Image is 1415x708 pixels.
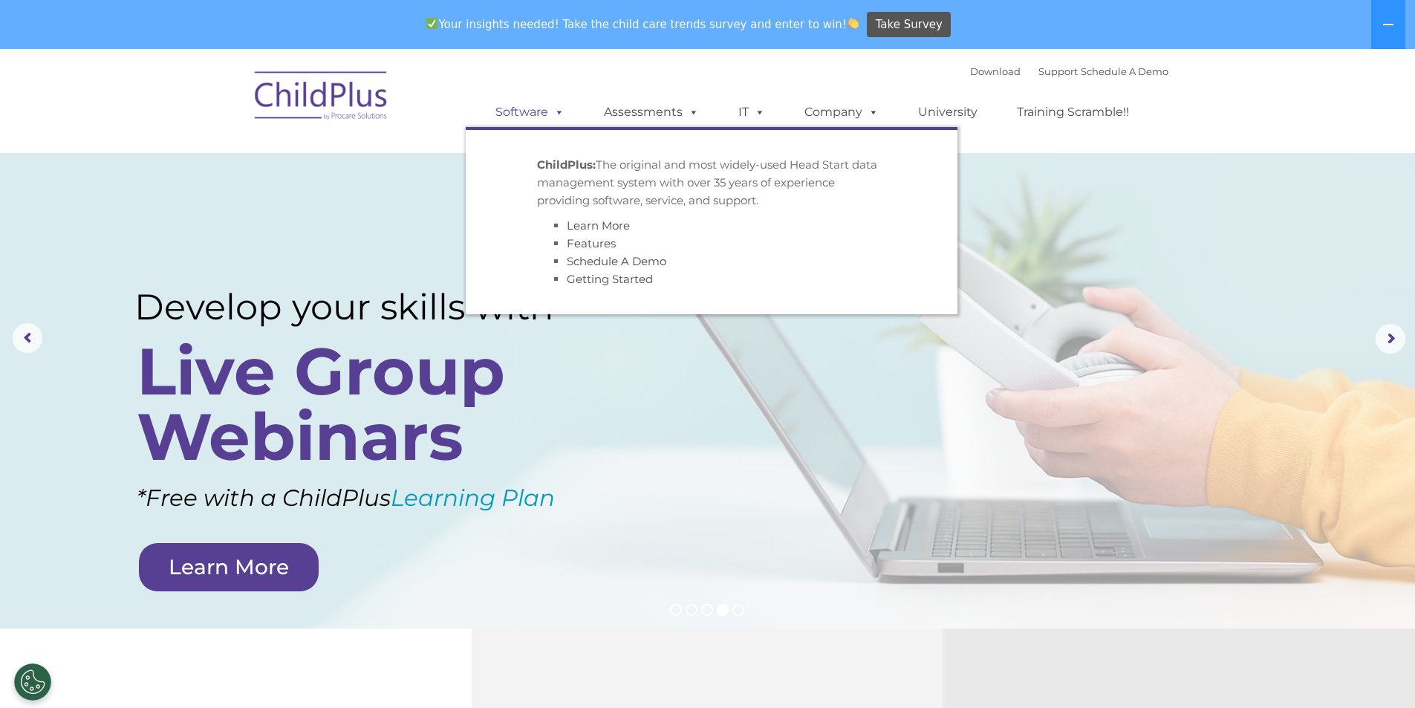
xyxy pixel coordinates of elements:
[567,254,666,268] a: Schedule A Demo
[206,159,270,170] span: Phone number
[723,97,780,127] a: IT
[137,339,596,470] rs-layer: Live Group Webinars
[206,98,252,109] span: Last name
[848,18,859,29] img: 👏
[567,236,616,250] a: Features
[867,12,951,38] a: Take Survey
[790,97,894,127] a: Company
[481,97,579,127] a: Software
[1038,65,1078,77] a: Support
[247,61,396,135] img: ChildPlus by Procare Solutions
[537,157,596,172] strong: ChildPlus:
[970,65,1021,77] a: Download
[567,218,630,233] a: Learn More
[137,477,637,519] rs-layer: *Free with a ChildPlus
[420,10,865,39] span: Your insights needed! Take the child care trends survey and enter to win!
[391,484,555,512] a: Learning Plan
[876,12,943,38] span: Take Survey
[589,97,714,127] a: Assessments
[134,286,602,328] rs-layer: Develop your skills with
[567,272,653,286] a: Getting Started
[14,663,51,701] button: Cookies Settings
[1002,97,1144,127] a: Training Scramble!!
[1081,65,1168,77] a: Schedule A Demo
[537,156,886,210] p: The original and most widely-used Head Start data management system with over 35 years of experie...
[139,543,319,591] a: Learn More
[426,18,437,29] img: ✅
[970,65,1168,77] font: |
[903,97,992,127] a: University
